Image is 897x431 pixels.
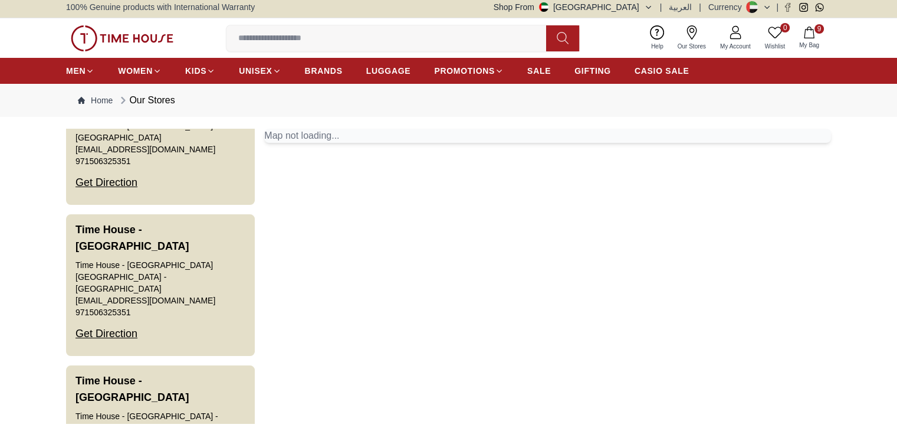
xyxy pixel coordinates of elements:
[118,65,153,77] span: WOMEN
[239,60,281,81] a: UNISEX
[783,3,792,12] a: Facebook
[494,1,653,13] button: Shop From[GEOGRAPHIC_DATA]
[635,65,689,77] span: CASIO SALE
[66,214,255,356] button: Time House - [GEOGRAPHIC_DATA]Time House - [GEOGRAPHIC_DATA] [GEOGRAPHIC_DATA] - [GEOGRAPHIC_DATA...
[434,65,495,77] span: PROMOTIONS
[75,306,130,318] a: 971506325351
[75,373,245,406] h3: Time House - [GEOGRAPHIC_DATA]
[75,155,130,167] a: 971506325351
[185,65,206,77] span: KIDS
[75,221,245,254] h3: Time House - [GEOGRAPHIC_DATA]
[75,120,245,143] div: Time House - [GEOGRAPHIC_DATA] - [GEOGRAPHIC_DATA]
[669,1,692,13] button: العربية
[708,1,747,13] div: Currency
[673,42,711,51] span: Our Stores
[305,60,343,81] a: BRANDS
[794,41,824,50] span: My Bag
[366,65,411,77] span: LUGGAGE
[671,23,713,53] a: Our Stores
[78,94,113,106] a: Home
[527,65,551,77] span: SALE
[434,60,504,81] a: PROMOTIONS
[75,167,137,198] div: Get Direction
[574,65,611,77] span: GIFTING
[644,23,671,53] a: Help
[574,60,611,81] a: GIFTING
[635,60,689,81] a: CASIO SALE
[646,42,668,51] span: Help
[715,42,755,51] span: My Account
[66,92,255,205] button: Time House - [PERSON_NAME]Time House - [GEOGRAPHIC_DATA] - [GEOGRAPHIC_DATA][EMAIL_ADDRESS][DOMAI...
[776,1,778,13] span: |
[66,84,831,117] nav: Breadcrumb
[660,1,662,13] span: |
[75,318,137,349] div: Get Direction
[814,24,824,34] span: 9
[75,259,245,295] div: Time House - [GEOGRAPHIC_DATA] [GEOGRAPHIC_DATA] - [GEOGRAPHIC_DATA]
[71,25,173,51] img: ...
[264,129,831,143] div: Map not loading...
[780,23,790,32] span: 0
[366,60,411,81] a: LUGGAGE
[699,1,701,13] span: |
[66,60,94,81] a: MEN
[66,65,86,77] span: MEN
[527,60,551,81] a: SALE
[185,60,215,81] a: KIDS
[815,3,824,12] a: Whatsapp
[539,2,548,12] img: United Arab Emirates
[66,1,255,13] span: 100% Genuine products with International Warranty
[792,24,826,52] button: 9My Bag
[118,60,162,81] a: WOMEN
[799,3,808,12] a: Instagram
[75,295,215,306] a: [EMAIL_ADDRESS][DOMAIN_NAME]
[758,23,792,53] a: 0Wishlist
[117,93,175,107] div: Our Stores
[75,143,215,155] a: [EMAIL_ADDRESS][DOMAIN_NAME]
[305,65,343,77] span: BRANDS
[760,42,790,51] span: Wishlist
[239,65,272,77] span: UNISEX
